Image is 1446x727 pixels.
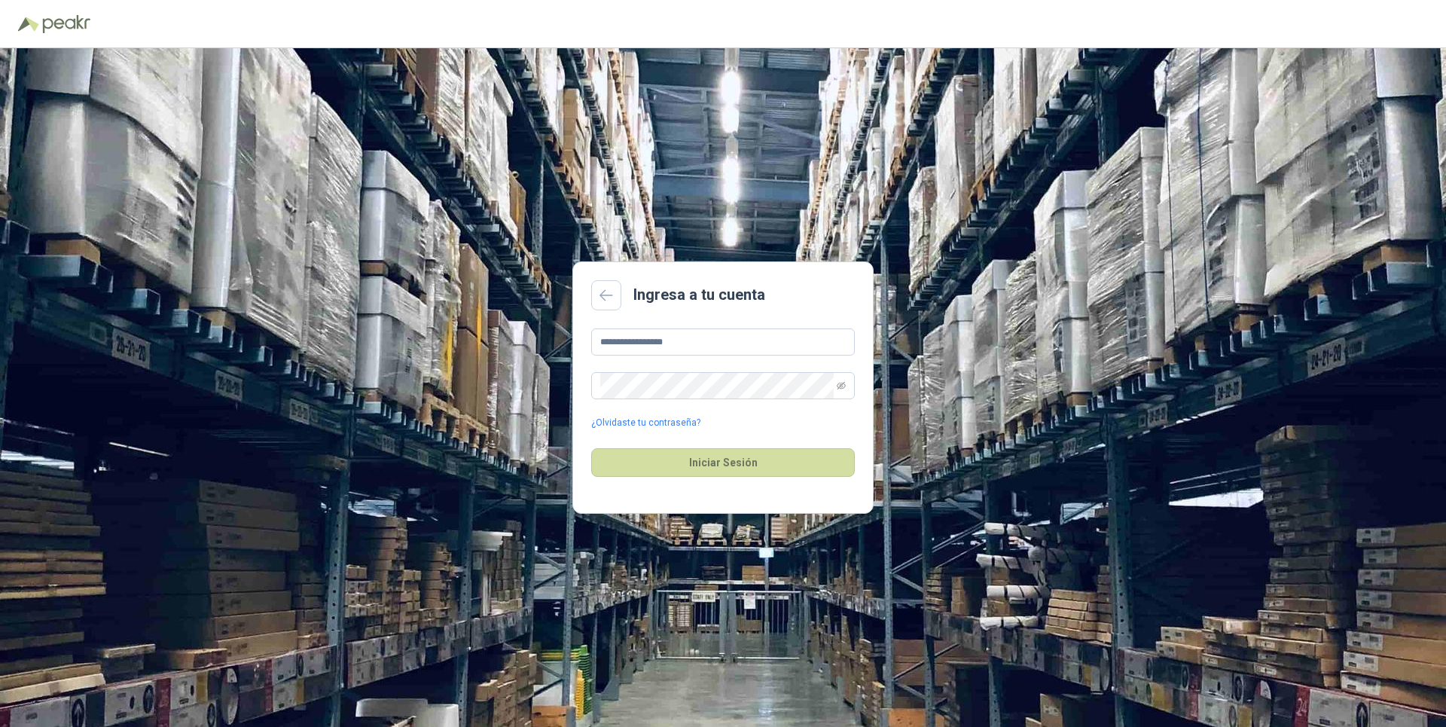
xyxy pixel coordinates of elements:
img: Logo [18,17,39,32]
img: Peakr [42,15,90,33]
a: ¿Olvidaste tu contraseña? [591,416,700,430]
button: Iniciar Sesión [591,448,855,477]
h2: Ingresa a tu cuenta [633,283,765,307]
span: eye-invisible [837,381,846,390]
